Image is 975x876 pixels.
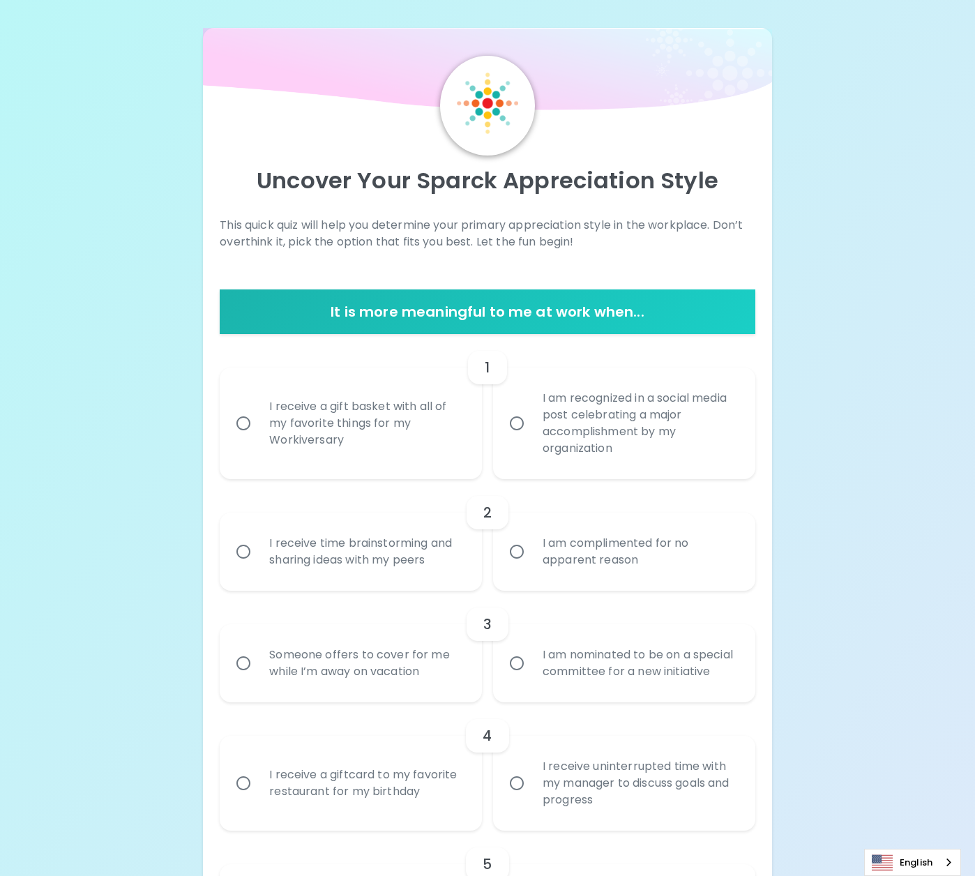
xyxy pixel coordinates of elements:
[220,479,755,591] div: choice-group-check
[531,518,748,585] div: I am complimented for no apparent reason
[220,591,755,702] div: choice-group-check
[258,750,474,817] div: I receive a giftcard to my favorite restaurant for my birthday
[457,73,518,134] img: Sparck Logo
[483,613,492,635] h6: 3
[865,849,960,875] a: English
[258,630,474,697] div: Someone offers to cover for me while I’m away on vacation
[483,725,492,747] h6: 4
[203,28,771,117] img: wave
[220,702,755,831] div: choice-group-check
[531,630,748,697] div: I am nominated to be on a special committee for a new initiative
[864,849,961,876] aside: Language selected: English
[258,518,474,585] div: I receive time brainstorming and sharing ideas with my peers
[864,849,961,876] div: Language
[483,853,492,875] h6: 5
[225,301,749,323] h6: It is more meaningful to me at work when...
[531,373,748,474] div: I am recognized in a social media post celebrating a major accomplishment by my organization
[220,167,755,195] p: Uncover Your Sparck Appreciation Style
[220,217,755,250] p: This quick quiz will help you determine your primary appreciation style in the workplace. Don’t o...
[531,741,748,825] div: I receive uninterrupted time with my manager to discuss goals and progress
[483,501,492,524] h6: 2
[258,382,474,465] div: I receive a gift basket with all of my favorite things for my Workiversary
[485,356,490,379] h6: 1
[220,334,755,479] div: choice-group-check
